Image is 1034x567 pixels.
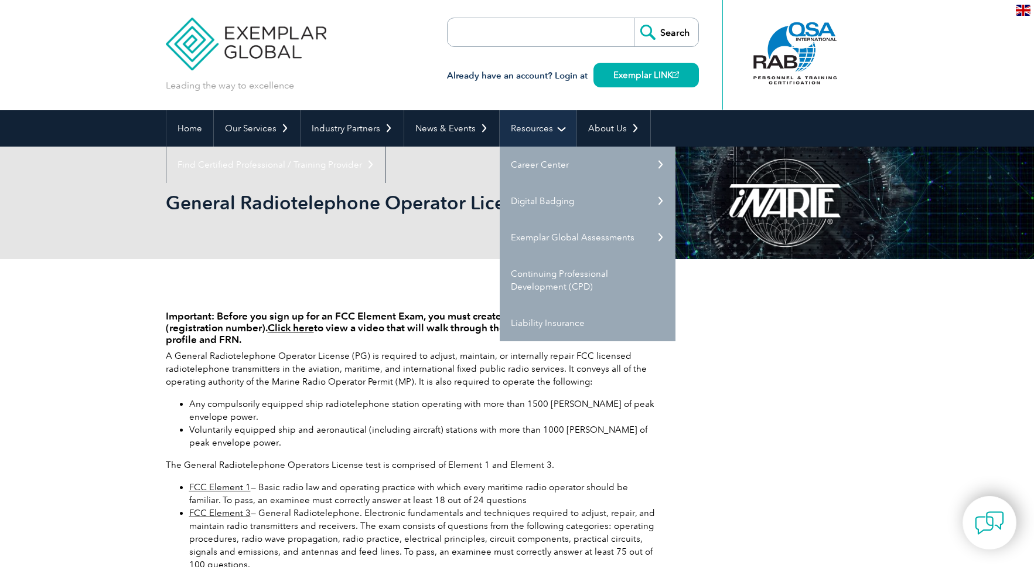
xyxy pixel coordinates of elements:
a: Exemplar LINK [593,63,699,87]
a: Industry Partners [301,110,404,147]
h4: Important: Before you sign up for an FCC Element Exam, you must create an FCC user profile and FR... [166,310,658,345]
a: Liability Insurance [500,305,675,341]
a: Click here [268,322,314,334]
a: Digital Badging [500,183,675,219]
li: Any compulsorily equipped ship radiotelephone station operating with more than 1500 [PERSON_NAME]... [189,398,658,423]
a: FCC Element 1 [189,482,251,493]
p: Leading the way to excellence [166,79,294,92]
a: Our Services [214,110,300,147]
p: A General Radiotelephone Operator License (PG) is required to adjust, maintain, or internally rep... [166,349,658,388]
p: The General Radiotelephone Operators License test is comprised of Element 1 and Element 3. [166,459,658,471]
a: Continuing Professional Development (CPD) [500,256,675,305]
img: open_square.png [673,72,679,78]
img: contact-chat.png [975,508,1004,538]
li: Voluntarily equipped ship and aeronautical (including aircraft) stations with more than 1000 [PER... [189,423,658,449]
input: Search [634,18,698,46]
a: About Us [577,110,650,147]
img: en [1016,5,1030,16]
a: Exemplar Global Assessments [500,219,675,256]
li: — Basic radio law and operating practice with which every maritime radio operator should be famil... [189,481,658,507]
a: Resources [500,110,576,147]
a: News & Events [404,110,499,147]
a: Career Center [500,147,675,183]
a: FCC Element 3 [189,508,251,518]
a: Find Certified Professional / Training Provider [166,147,385,183]
h3: Already have an account? Login at [447,69,699,83]
a: Home [166,110,213,147]
h2: General Radiotelephone Operator License [166,193,658,212]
